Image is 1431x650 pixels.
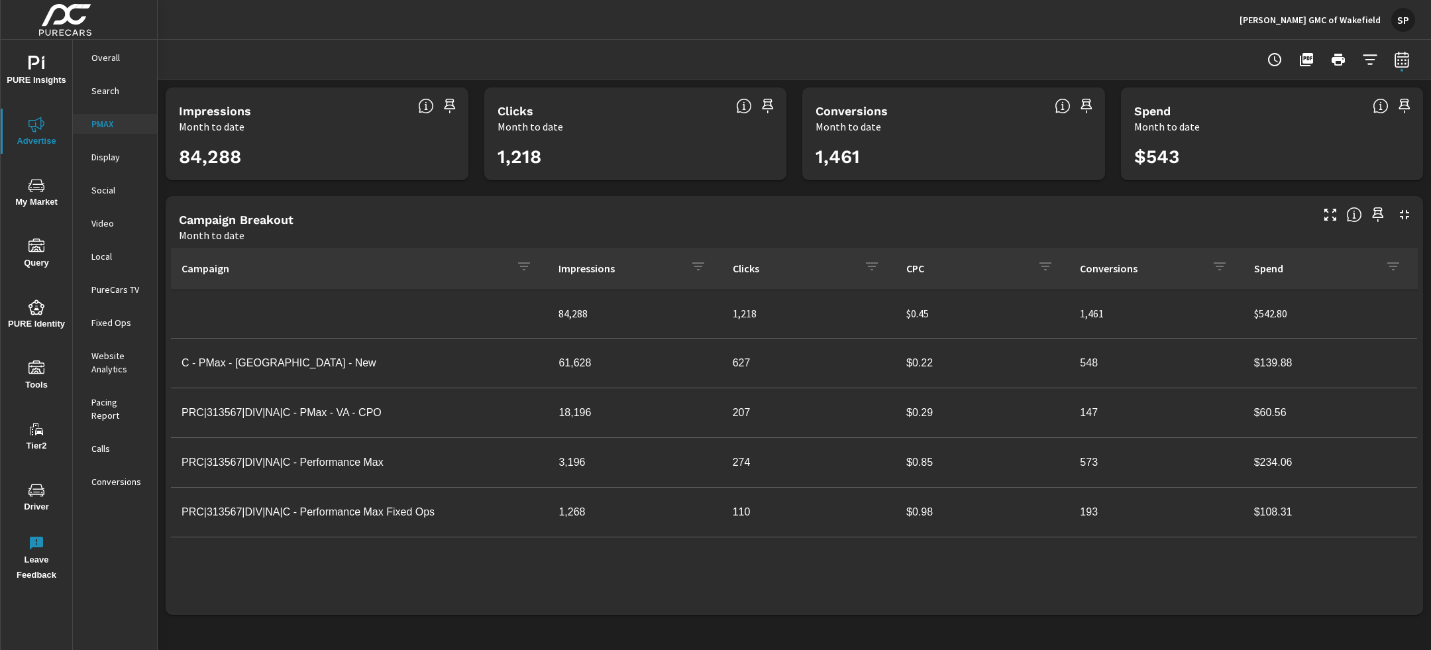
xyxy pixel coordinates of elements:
p: PMAX [91,117,146,131]
td: $108.31 [1244,496,1417,529]
td: $60.56 [1244,396,1417,429]
span: Save this to your personalized report [757,95,778,117]
td: 110 [722,496,896,529]
p: Calls [91,442,146,455]
span: The amount of money spent on advertising during the period. [1373,98,1389,114]
p: $542.80 [1254,305,1406,321]
div: Conversions [73,472,157,492]
span: Total Conversions include Actions, Leads and Unmapped. [1055,98,1071,114]
h5: Clicks [498,104,533,118]
span: PURE Identity [5,299,68,332]
td: PRC|313567|DIV|NA|C - PMax - VA - CPO [171,396,548,429]
div: PureCars TV [73,280,157,299]
p: Search [91,84,146,97]
h5: Spend [1134,104,1171,118]
p: 1,461 [1080,305,1232,321]
button: Apply Filters [1357,46,1383,73]
p: Website Analytics [91,349,146,376]
button: "Export Report to PDF" [1293,46,1320,73]
td: 573 [1069,446,1243,479]
div: SP [1391,8,1415,32]
span: The number of times an ad was shown on your behalf. [418,98,434,114]
p: Impressions [558,262,679,275]
button: Select Date Range [1389,46,1415,73]
span: Tools [5,360,68,393]
div: Overall [73,48,157,68]
p: Month to date [1134,119,1200,135]
div: Display [73,147,157,167]
td: PRC|313567|DIV|NA|C - Performance Max [171,446,548,479]
div: Fixed Ops [73,313,157,333]
p: PureCars TV [91,283,146,296]
h3: $543 [1134,146,1410,168]
span: Save this to your personalized report [1394,95,1415,117]
p: [PERSON_NAME] GMC of Wakefield [1240,14,1381,26]
h5: Campaign Breakout [179,213,293,227]
div: Social [73,180,157,200]
div: Video [73,213,157,233]
td: 18,196 [548,396,721,429]
td: $139.88 [1244,347,1417,380]
span: Query [5,239,68,271]
p: Spend [1254,262,1375,275]
h3: 1,218 [498,146,774,168]
p: Local [91,250,146,263]
span: Leave Feedback [5,535,68,583]
td: $0.85 [896,446,1069,479]
td: PRC|313567|DIV|NA|C - Performance Max Fixed Ops [171,496,548,529]
p: Conversions [91,475,146,488]
td: $234.06 [1244,446,1417,479]
span: Advertise [5,117,68,149]
button: Minimize Widget [1394,204,1415,225]
p: Month to date [498,119,563,135]
p: Month to date [179,227,244,243]
div: Local [73,246,157,266]
td: 274 [722,446,896,479]
span: This is a summary of PMAX performance results by campaign. Each column can be sorted. [1346,207,1362,223]
h5: Conversions [816,104,888,118]
div: nav menu [1,40,72,588]
td: 193 [1069,496,1243,529]
p: Fixed Ops [91,316,146,329]
p: Campaign [182,262,505,275]
td: 1,268 [548,496,721,529]
span: The number of times an ad was clicked by a consumer. [736,98,752,114]
p: Month to date [179,119,244,135]
td: $0.22 [896,347,1069,380]
span: PURE Insights [5,56,68,88]
td: 3,196 [548,446,721,479]
p: Social [91,184,146,197]
div: PMAX [73,114,157,134]
span: Save this to your personalized report [1076,95,1097,117]
td: 627 [722,347,896,380]
div: Pacing Report [73,392,157,425]
p: Overall [91,51,146,64]
h5: Impressions [179,104,251,118]
p: CPC [906,262,1027,275]
td: C - PMax - [GEOGRAPHIC_DATA] - New [171,347,548,380]
button: Print Report [1325,46,1351,73]
td: 147 [1069,396,1243,429]
button: Make Fullscreen [1320,204,1341,225]
p: Clicks [733,262,853,275]
td: 548 [1069,347,1243,380]
div: Website Analytics [73,346,157,379]
span: Save this to your personalized report [439,95,460,117]
p: Video [91,217,146,230]
p: 84,288 [558,305,711,321]
p: Conversions [1080,262,1200,275]
span: Save this to your personalized report [1367,204,1389,225]
td: 61,628 [548,347,721,380]
div: Search [73,81,157,101]
td: $0.29 [896,396,1069,429]
span: My Market [5,178,68,210]
td: $0.98 [896,496,1069,529]
span: Driver [5,482,68,515]
h3: 1,461 [816,146,1092,168]
p: 1,218 [733,305,885,321]
p: $0.45 [906,305,1059,321]
span: Tier2 [5,421,68,454]
p: Month to date [816,119,881,135]
td: 207 [722,396,896,429]
p: Pacing Report [91,396,146,422]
